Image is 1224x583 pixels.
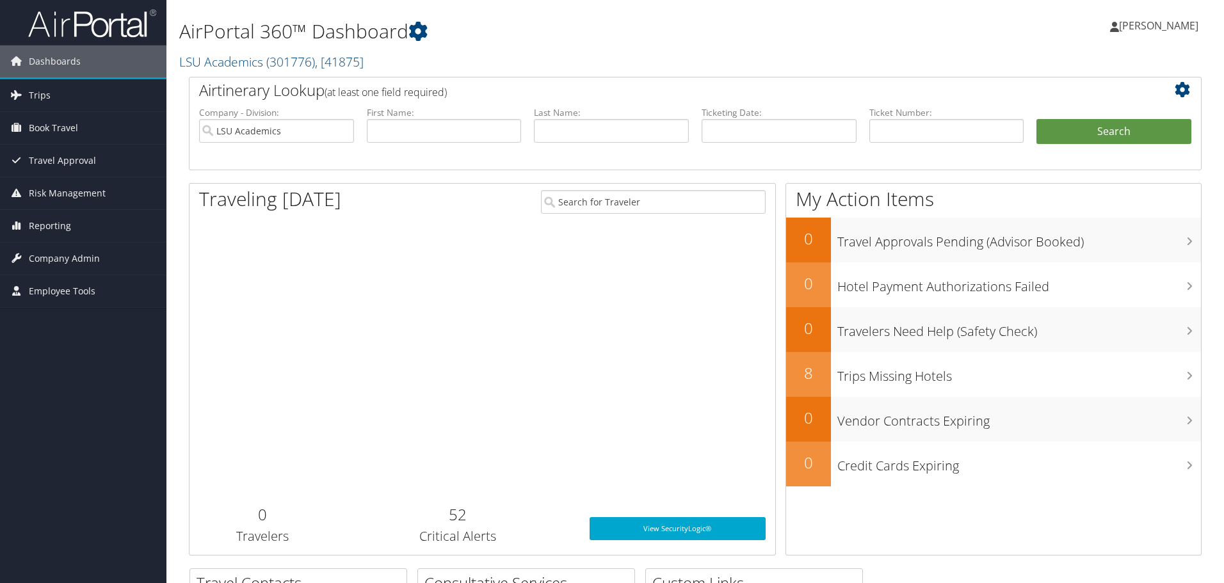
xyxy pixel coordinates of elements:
[534,106,689,119] label: Last Name:
[179,18,867,45] h1: AirPortal 360™ Dashboard
[837,316,1201,340] h3: Travelers Need Help (Safety Check)
[346,504,570,525] h2: 52
[29,145,96,177] span: Travel Approval
[786,362,831,384] h2: 8
[1110,6,1211,45] a: [PERSON_NAME]
[29,210,71,242] span: Reporting
[1119,19,1198,33] span: [PERSON_NAME]
[29,79,51,111] span: Trips
[786,407,831,429] h2: 0
[786,442,1201,486] a: 0Credit Cards Expiring
[786,352,1201,397] a: 8Trips Missing Hotels
[837,271,1201,296] h3: Hotel Payment Authorizations Failed
[266,53,315,70] span: ( 301776 )
[199,106,354,119] label: Company - Division:
[702,106,857,119] label: Ticketing Date:
[837,406,1201,430] h3: Vendor Contracts Expiring
[315,53,364,70] span: , [ 41875 ]
[199,504,326,525] h2: 0
[541,190,766,214] input: Search for Traveler
[29,243,100,275] span: Company Admin
[786,397,1201,442] a: 0Vendor Contracts Expiring
[786,452,831,474] h2: 0
[837,227,1201,251] h3: Travel Approvals Pending (Advisor Booked)
[837,451,1201,475] h3: Credit Cards Expiring
[1036,119,1191,145] button: Search
[199,527,326,545] h3: Travelers
[837,361,1201,385] h3: Trips Missing Hotels
[199,186,341,212] h1: Traveling [DATE]
[786,218,1201,262] a: 0Travel Approvals Pending (Advisor Booked)
[869,106,1024,119] label: Ticket Number:
[786,186,1201,212] h1: My Action Items
[28,8,156,38] img: airportal-logo.png
[29,45,81,77] span: Dashboards
[786,228,831,250] h2: 0
[199,79,1107,101] h2: Airtinerary Lookup
[29,177,106,209] span: Risk Management
[325,85,447,99] span: (at least one field required)
[786,317,831,339] h2: 0
[29,275,95,307] span: Employee Tools
[786,307,1201,352] a: 0Travelers Need Help (Safety Check)
[590,517,766,540] a: View SecurityLogic®
[786,273,831,294] h2: 0
[29,112,78,144] span: Book Travel
[346,527,570,545] h3: Critical Alerts
[786,262,1201,307] a: 0Hotel Payment Authorizations Failed
[367,106,522,119] label: First Name:
[179,53,364,70] a: LSU Academics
